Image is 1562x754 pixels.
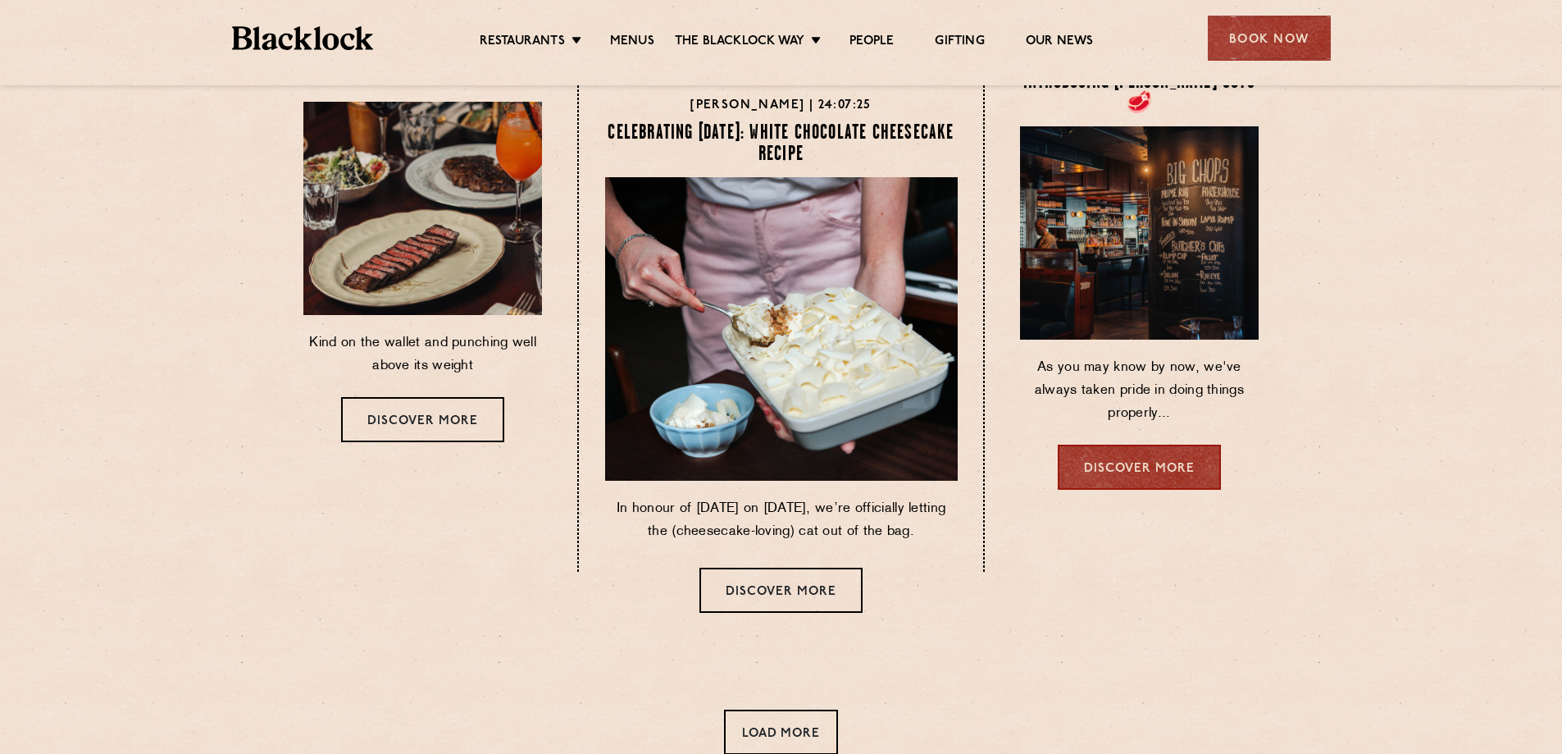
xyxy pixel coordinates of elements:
[675,34,804,52] a: The Blacklock Way
[605,497,958,543] p: In honour of [DATE] on [DATE], we’re officially letting the (cheesecake-loving) cat out of the bag.
[341,397,504,442] a: Discover more
[480,34,565,52] a: Restaurants
[1013,121,1264,345] img: New-Butchers-Cuts-at-Blacklock.jpeg
[1020,356,1259,425] p: As you may know by now, we've always taken pride in doing things properly...
[605,177,958,481] img: Cheesecake-scaled.jpeg
[1058,445,1221,490] a: Discover more
[1208,16,1331,61] div: Book Now
[935,34,984,52] a: Gifting
[1020,72,1259,115] h4: INTRODUCING [PERSON_NAME] CUTS🥩​​​​​​​
[303,102,542,315] img: Aug25-Blacklock-01427-scaled-e1754909615574.jpg
[849,34,894,52] a: People
[699,568,863,613] a: Discover more
[605,95,958,117] h4: [PERSON_NAME] | 24:07:25
[1026,34,1094,52] a: Our News
[605,123,958,166] h4: Celebrating [DATE]: White Chocolate Cheesecake Recipe
[610,34,654,52] a: Menus
[303,331,542,377] p: Kind on the wallet and punching well above its weight
[232,26,374,50] img: BL_Textured_Logo-footer-cropped.svg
